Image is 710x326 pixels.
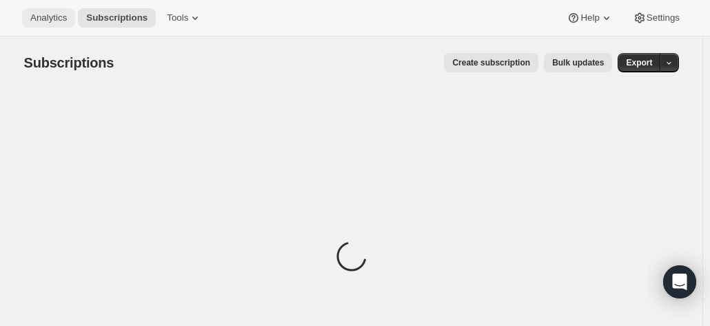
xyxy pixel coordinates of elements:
[452,57,530,68] span: Create subscription
[167,12,188,23] span: Tools
[647,12,680,23] span: Settings
[626,57,652,68] span: Export
[444,53,538,72] button: Create subscription
[580,12,599,23] span: Help
[86,12,148,23] span: Subscriptions
[663,265,696,298] div: Open Intercom Messenger
[159,8,210,28] button: Tools
[618,53,660,72] button: Export
[552,57,604,68] span: Bulk updates
[30,12,67,23] span: Analytics
[78,8,156,28] button: Subscriptions
[625,8,688,28] button: Settings
[558,8,621,28] button: Help
[22,8,75,28] button: Analytics
[544,53,612,72] button: Bulk updates
[24,55,114,70] span: Subscriptions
